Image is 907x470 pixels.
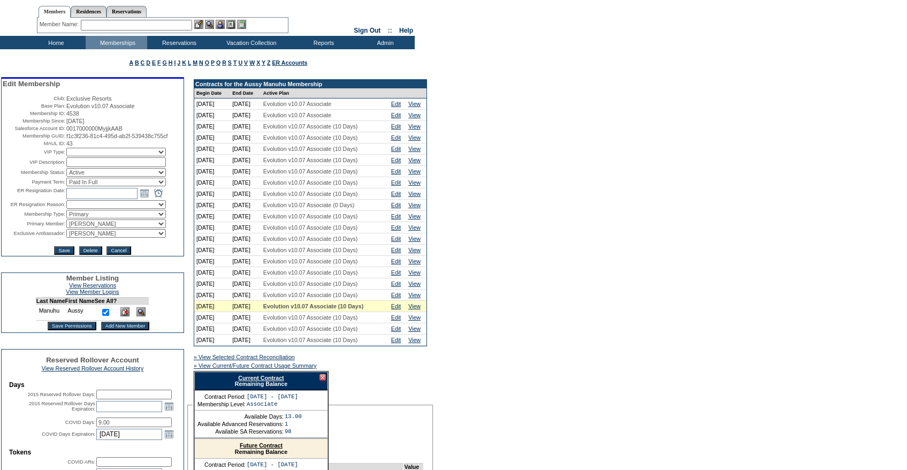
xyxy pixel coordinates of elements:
[263,303,363,309] span: Evolution v10.07 Associate (10 Days)
[388,27,392,34] span: ::
[3,95,65,102] td: Club:
[157,59,161,66] a: F
[230,132,261,143] td: [DATE]
[263,292,358,298] span: Evolution v10.07 Associate (10 Days)
[391,157,401,163] a: Edit
[66,140,73,147] span: 43
[408,112,421,118] a: View
[263,281,358,287] span: Evolution v10.07 Associate (10 Days)
[230,121,261,132] td: [DATE]
[48,322,96,330] input: Save Permissions
[79,246,102,255] input: Delete
[46,356,139,364] span: Reserved Rollover Account
[408,325,421,332] a: View
[40,20,81,29] div: Member Name:
[263,236,358,242] span: Evolution v10.07 Associate (10 Days)
[194,323,230,335] td: [DATE]
[230,98,261,110] td: [DATE]
[267,59,271,66] a: Z
[408,258,421,264] a: View
[66,118,85,124] span: [DATE]
[391,337,401,343] a: Edit
[261,88,389,98] td: Active Plan
[163,428,175,440] a: Open the calendar popup.
[230,143,261,155] td: [DATE]
[66,274,119,282] span: Member Listing
[194,301,230,312] td: [DATE]
[391,281,401,287] a: Edit
[263,337,358,343] span: Evolution v10.07 Associate (10 Days)
[136,307,146,316] img: View Dashboard
[391,236,401,242] a: Edit
[263,168,358,175] span: Evolution v10.07 Associate (10 Days)
[66,289,119,295] a: View Member Logins
[141,59,145,66] a: C
[3,200,65,209] td: ER Resignation Reason:
[408,157,421,163] a: View
[197,393,246,400] td: Contract Period:
[237,20,246,29] img: b_calculator.gif
[194,354,295,360] a: » View Selected Contract Reconciliation
[3,125,65,132] td: Salesforce Account ID:
[194,200,230,211] td: [DATE]
[272,59,307,66] a: ER Accounts
[65,420,95,425] label: COVID Days:
[194,177,230,188] td: [DATE]
[194,222,230,233] td: [DATE]
[194,188,230,200] td: [DATE]
[3,157,65,167] td: VIP Description:
[263,134,358,141] span: Evolution v10.07 Associate (10 Days)
[391,101,401,107] a: Edit
[230,177,261,188] td: [DATE]
[391,191,401,197] a: Edit
[263,224,358,231] span: Evolution v10.07 Associate (10 Days)
[408,101,421,107] a: View
[3,229,65,238] td: Exclusive Ambassador:
[42,431,95,437] label: COVID Days Expiration:
[292,36,353,49] td: Reports
[152,59,156,66] a: E
[408,134,421,141] a: View
[391,325,401,332] a: Edit
[238,59,242,66] a: U
[36,298,65,305] td: Last Name
[408,292,421,298] a: View
[163,400,175,412] a: Open the calendar popup.
[408,202,421,208] a: View
[3,103,65,109] td: Base Plan:
[194,267,230,278] td: [DATE]
[391,292,401,298] a: Edit
[3,187,65,199] td: ER Resignation Date:
[194,121,230,132] td: [DATE]
[65,298,95,305] td: First Name
[226,20,235,29] img: Reservations
[230,278,261,290] td: [DATE]
[71,6,106,17] a: Residences
[174,59,176,66] a: I
[238,375,284,381] a: Current Contract
[247,461,298,468] td: [DATE] - [DATE]
[391,269,401,276] a: Edit
[262,59,265,66] a: Y
[29,401,95,412] label: 2015 Reserved Rollover Days Expiration:
[216,20,225,29] img: Impersonate
[408,123,421,130] a: View
[194,20,203,29] img: b_edit.gif
[194,211,230,222] td: [DATE]
[197,413,284,420] td: Available Days:
[205,59,209,66] a: O
[194,110,230,121] td: [DATE]
[263,191,358,197] span: Evolution v10.07 Associate (10 Days)
[147,36,209,49] td: Reservations
[194,132,230,143] td: [DATE]
[3,118,65,124] td: Membership Since:
[230,256,261,267] td: [DATE]
[197,401,246,407] td: Membership Level:
[66,103,134,109] span: Evolution v10.07 Associate
[197,461,246,468] td: Contract Period:
[230,323,261,335] td: [DATE]
[399,27,413,34] a: Help
[194,278,230,290] td: [DATE]
[36,305,65,321] td: Manuhu
[244,59,248,66] a: V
